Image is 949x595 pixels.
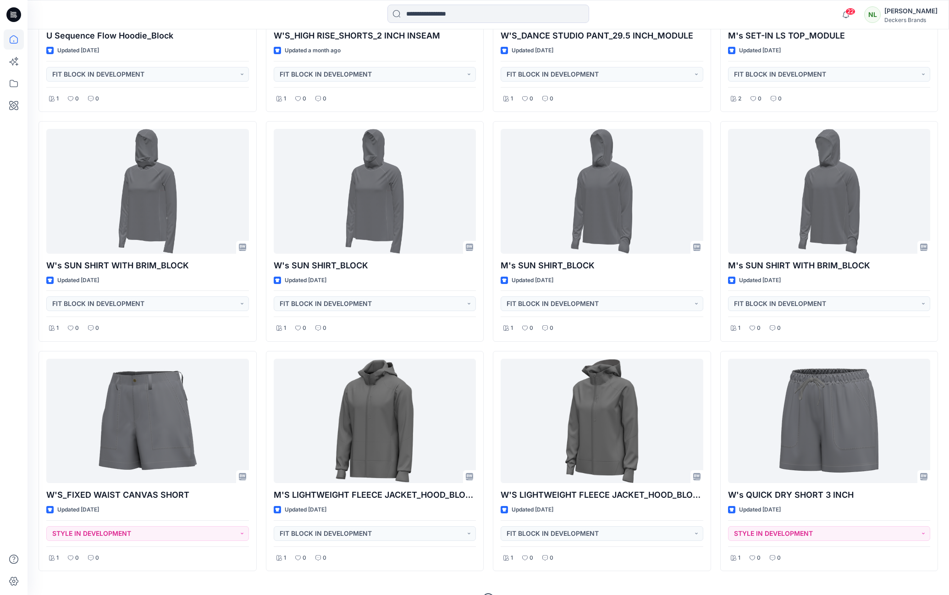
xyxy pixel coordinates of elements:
[884,17,938,23] div: Deckers Brands
[530,323,533,333] p: 0
[303,323,306,333] p: 0
[511,94,513,104] p: 1
[728,259,931,272] p: M's SUN SHIRT WITH BRIM_BLOCK
[46,129,249,253] a: W's SUN SHIRT WITH BRIM_BLOCK
[530,553,533,563] p: 0
[56,94,59,104] p: 1
[274,129,476,253] a: W's SUN SHIRT_BLOCK
[550,323,553,333] p: 0
[75,553,79,563] p: 0
[501,489,703,501] p: W'S LIGHTWEIGHT FLEECE JACKET_HOOD_BLOCK
[274,489,476,501] p: M'S LIGHTWEIGHT FLEECE JACKET_HOOD_BLOCK
[758,94,761,104] p: 0
[323,323,326,333] p: 0
[46,489,249,501] p: W'S_FIXED WAIST CANVAS SHORT
[738,323,740,333] p: 1
[501,359,703,483] a: W'S LIGHTWEIGHT FLEECE JACKET_HOOD_BLOCK
[75,323,79,333] p: 0
[46,359,249,483] a: W'S_FIXED WAIST CANVAS SHORT
[512,46,553,56] p: Updated [DATE]
[777,323,781,333] p: 0
[728,29,931,42] p: M's SET-IN LS TOP_MODULE
[274,359,476,483] a: M'S LIGHTWEIGHT FLEECE JACKET_HOOD_BLOCK
[285,505,326,515] p: Updated [DATE]
[56,553,59,563] p: 1
[303,553,306,563] p: 0
[757,553,761,563] p: 0
[864,6,881,23] div: NL
[884,6,938,17] div: [PERSON_NAME]
[511,553,513,563] p: 1
[778,94,782,104] p: 0
[739,505,781,515] p: Updated [DATE]
[530,94,533,104] p: 0
[95,323,99,333] p: 0
[512,276,553,285] p: Updated [DATE]
[56,323,59,333] p: 1
[501,259,703,272] p: M's SUN SHIRT_BLOCK
[303,94,306,104] p: 0
[57,46,99,56] p: Updated [DATE]
[501,129,703,253] a: M's SUN SHIRT_BLOCK
[728,489,931,501] p: W's QUICK DRY SHORT 3 INCH
[46,259,249,272] p: W's SUN SHIRT WITH BRIM_BLOCK
[757,323,761,333] p: 0
[845,8,855,15] span: 22
[512,505,553,515] p: Updated [DATE]
[285,276,326,285] p: Updated [DATE]
[274,29,476,42] p: W'S_HIGH RISE_SHORTS_2 INCH INSEAM
[777,553,781,563] p: 0
[323,94,326,104] p: 0
[511,323,513,333] p: 1
[550,94,553,104] p: 0
[738,553,740,563] p: 1
[728,129,931,253] a: M's SUN SHIRT WITH BRIM_BLOCK
[46,29,249,42] p: U Sequence Flow Hoodie_Block
[323,553,326,563] p: 0
[285,46,341,56] p: Updated a month ago
[728,359,931,483] a: W's QUICK DRY SHORT 3 INCH
[284,323,286,333] p: 1
[57,276,99,285] p: Updated [DATE]
[501,29,703,42] p: W'S_DANCE STUDIO PANT_29.5 INCH_MODULE
[739,276,781,285] p: Updated [DATE]
[95,94,99,104] p: 0
[75,94,79,104] p: 0
[284,94,286,104] p: 1
[738,94,741,104] p: 2
[739,46,781,56] p: Updated [DATE]
[95,553,99,563] p: 0
[274,259,476,272] p: W's SUN SHIRT_BLOCK
[57,505,99,515] p: Updated [DATE]
[550,553,553,563] p: 0
[284,553,286,563] p: 1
